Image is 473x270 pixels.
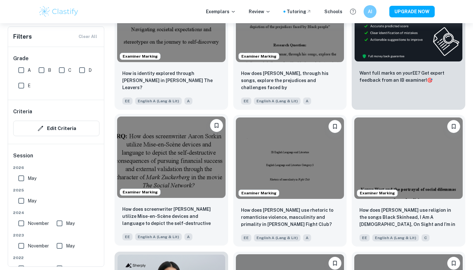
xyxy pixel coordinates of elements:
p: How is identity explored through Deming Guo in Lisa Ko’s The Leavers? [122,70,220,91]
span: 2026 [13,165,99,171]
span: B [48,67,51,74]
span: EE [359,234,370,241]
span: A [184,233,192,240]
p: How does Kanye West use religion in the songs Black Skinhead, I Am A God, On Sight and I’m in it ... [359,207,458,228]
span: May [28,175,36,182]
a: Examiner MarkingBookmarkHow does Tyler Durden use rhetoric to romanticise violence, masculinity a... [233,115,347,246]
p: Review [249,8,271,15]
span: November [28,242,49,249]
span: English A (Lang & Lit) [135,233,182,240]
a: Tutoring [287,8,311,15]
p: Want full marks on your EE ? Get expert feedback from an IB examiner! [359,70,458,84]
span: May [66,242,75,249]
p: Exemplars [206,8,236,15]
h6: Filters [13,32,32,41]
button: AI [364,5,376,18]
span: Examiner Marking [239,53,279,59]
img: English A (Lang & Lit) EE example thumbnail: How does Kanye West use religion in the [354,117,463,199]
button: Edit Criteria [13,121,99,136]
span: C [422,234,430,241]
img: Clastify logo [38,5,79,18]
span: EE [122,233,133,240]
span: 2022 [13,255,99,261]
span: A [28,67,31,74]
span: 2025 [13,187,99,193]
span: November [28,220,49,227]
p: How does Kendrick Lamar, through his songs, explore the prejudices and challenges faced by Black ... [241,70,339,92]
p: How does Tyler Durden use rhetoric to romanticise violence, masculinity and primality in David Fi... [241,207,339,228]
p: How does screenwriter Aaron Sorkin utilize Mise-en-Scène devices and language to depict the self-... [122,206,220,228]
span: A [303,98,311,105]
h6: AI [366,8,374,15]
span: A [184,98,192,105]
button: Bookmark [329,120,341,133]
h6: Criteria [13,108,32,116]
button: UPGRADE NOW [389,6,435,17]
span: D [88,67,92,74]
span: May [28,197,36,204]
span: English A (Lang & Lit) [254,98,301,105]
span: A [303,234,311,241]
span: E [28,82,31,89]
img: English A (Lang & Lit) EE example thumbnail: How does screenwriter Aaron Sorkin utili [117,116,226,198]
h6: Grade [13,55,99,62]
span: Examiner Marking [120,189,160,195]
button: Help and Feedback [348,6,358,17]
span: Examiner Marking [120,53,160,59]
button: Bookmark [329,257,341,270]
span: EE [122,98,133,105]
button: Bookmark [447,120,460,133]
span: 2023 [13,232,99,238]
span: EE [241,98,251,105]
button: Bookmark [447,257,460,270]
button: Bookmark [210,119,223,132]
img: English A (Lang & Lit) EE example thumbnail: How does Tyler Durden use rhetoric to ro [236,117,344,199]
span: May [66,220,75,227]
span: C [68,67,71,74]
a: Examiner MarkingBookmarkHow does screenwriter Aaron Sorkin utilize Mise-en-Scène devices and lang... [115,115,228,246]
span: EE [241,234,251,241]
span: 🎯 [427,78,432,83]
span: English A (Lang & Lit) [372,234,419,241]
h6: Session [13,152,99,165]
span: Examiner Marking [357,190,397,196]
span: 2024 [13,210,99,216]
span: Examiner Marking [239,190,279,196]
a: Schools [324,8,342,15]
a: Examiner MarkingBookmarkHow does Kanye West use religion in the songs Black Skinhead, I Am A God,... [352,115,465,246]
span: English A (Lang & Lit) [254,234,301,241]
span: English A (Lang & Lit) [135,98,182,105]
